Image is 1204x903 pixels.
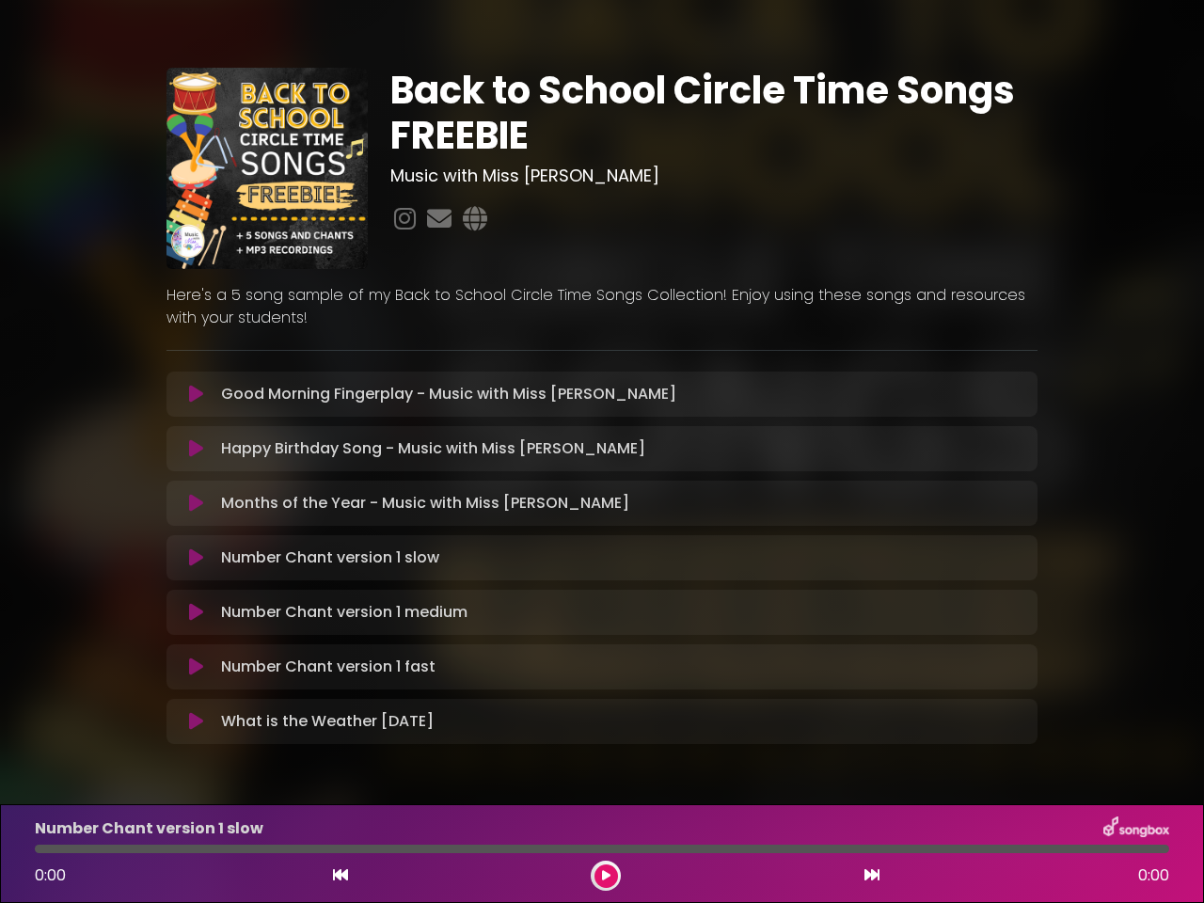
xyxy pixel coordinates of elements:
[221,656,436,678] p: Number Chant version 1 fast
[221,437,645,460] p: Happy Birthday Song - Music with Miss [PERSON_NAME]
[166,68,368,269] img: FaQTVlJfRiSsofDUrnRH
[221,710,434,733] p: What is the Weather [DATE]
[166,284,1038,329] p: Here's a 5 song sample of my Back to School Circle Time Songs Collection! Enjoy using these songs...
[221,383,676,405] p: Good Morning Fingerplay - Music with Miss [PERSON_NAME]
[221,601,467,624] p: Number Chant version 1 medium
[1103,816,1169,841] img: songbox-logo-white.png
[390,68,1038,158] h1: Back to School Circle Time Songs FREEBIE
[390,166,1038,186] h3: Music with Miss [PERSON_NAME]
[221,492,629,515] p: Months of the Year - Music with Miss [PERSON_NAME]
[221,547,439,569] p: Number Chant version 1 slow
[35,817,263,840] p: Number Chant version 1 slow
